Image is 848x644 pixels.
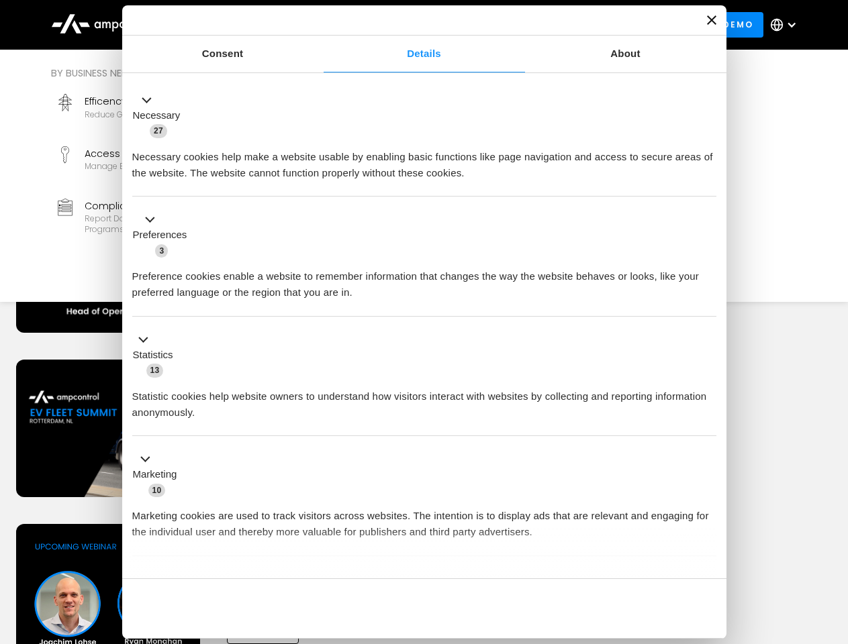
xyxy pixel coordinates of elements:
div: Manage EV charger security and access [85,161,246,172]
div: Necessary cookies help make a website usable by enabling basic functions like page navigation and... [132,139,716,181]
a: Consent [122,36,324,72]
div: Marketing cookies are used to track visitors across websites. The intention is to display ads tha... [132,498,716,540]
div: By business need [51,66,486,80]
a: About [525,36,726,72]
label: Statistics [133,347,173,363]
span: 3 [155,244,168,258]
button: Marketing (10) [132,451,185,498]
span: 13 [146,364,164,377]
div: Access Control [85,146,246,161]
span: 2 [222,573,234,586]
label: Preferences [133,227,187,243]
button: Close banner [707,15,716,25]
div: Compliance [85,199,261,213]
label: Necessary [133,108,181,123]
button: Statistics (13) [132,331,181,378]
span: 10 [148,484,166,497]
button: Necessary (27) [132,92,189,139]
button: Unclassified (2) [132,571,242,588]
span: 27 [150,124,167,138]
button: Okay [523,589,716,628]
a: EfficencyReduce grid contraints and fuel costs [51,89,266,136]
a: Access ControlManage EV charger security and access [51,141,266,188]
button: Preferences (3) [132,212,195,259]
label: Marketing [133,467,177,482]
a: ComplianceReport data and stay compliant with EV programs [51,193,266,240]
div: Statistic cookies help website owners to understand how visitors interact with websites by collec... [132,378,716,421]
a: Details [324,36,525,72]
div: Preference cookies enable a website to remember information that changes the way the website beha... [132,258,716,301]
div: Efficency [85,94,239,109]
div: Report data and stay compliant with EV programs [85,213,261,234]
div: Reduce grid contraints and fuel costs [85,109,239,120]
